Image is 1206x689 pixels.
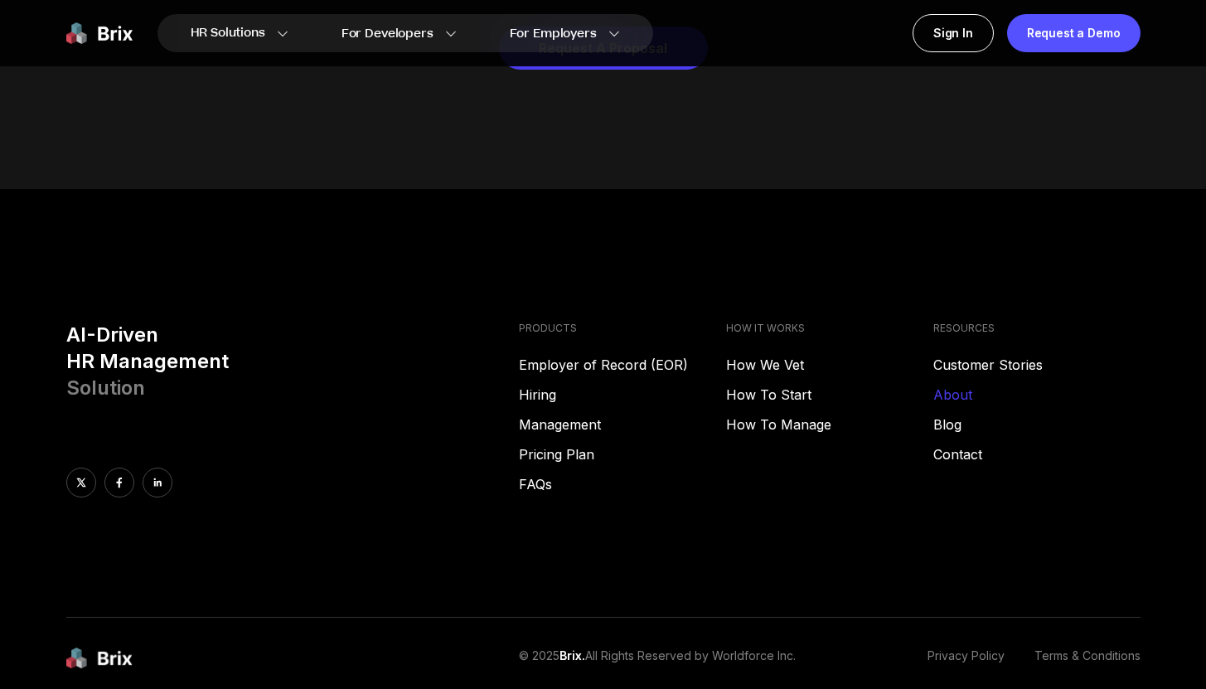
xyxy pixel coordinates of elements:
[519,355,726,375] a: Employer of Record (EOR)
[559,648,585,662] span: Brix.
[519,322,726,335] h4: PRODUCTS
[933,385,1141,405] a: About
[933,322,1141,335] h4: RESOURCES
[928,648,1005,670] a: Privacy Policy
[191,20,265,46] span: HR Solutions
[341,25,433,42] span: For Developers
[933,444,1141,464] a: Contact
[510,25,597,42] span: For Employers
[933,355,1141,375] a: Customer Stories
[1007,14,1141,52] a: Request a Demo
[519,415,726,434] a: Management
[726,385,933,405] a: How To Start
[726,415,933,434] a: How To Manage
[519,444,726,464] a: Pricing Plan
[726,322,933,335] h4: HOW IT WORKS
[1034,648,1141,670] a: Terms & Conditions
[66,322,506,401] h3: AI-Driven HR Management
[66,648,133,670] img: brix
[933,415,1141,434] a: Blog
[519,648,796,670] p: © 2025 All Rights Reserved by Worldforce Inc.
[726,355,933,375] a: How We Vet
[519,385,726,405] a: Hiring
[519,474,726,494] a: FAQs
[66,376,145,400] span: Solution
[913,14,994,52] a: Sign In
